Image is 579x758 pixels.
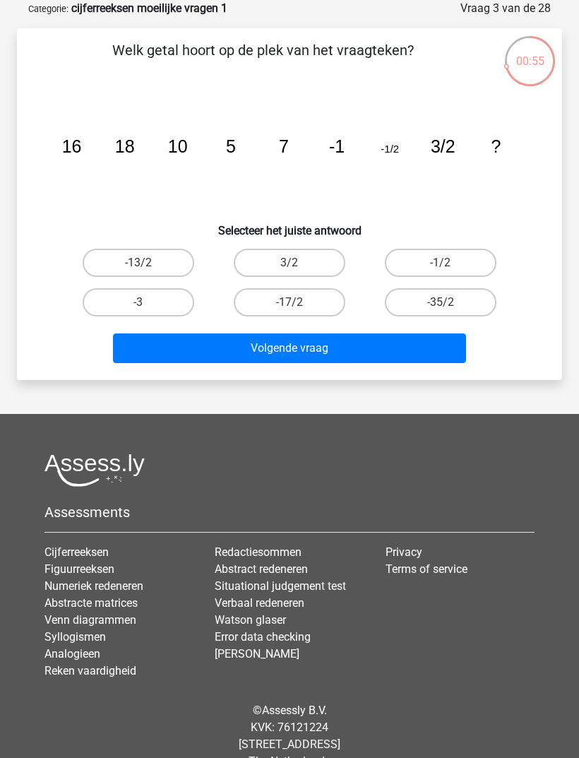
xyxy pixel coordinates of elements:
[385,288,496,316] label: -35/2
[44,647,100,661] a: Analogieen
[83,288,194,316] label: -3
[329,137,345,157] tspan: -1
[431,137,455,157] tspan: 3/2
[381,143,399,155] tspan: -1/2
[215,596,304,610] a: Verbaal redeneren
[215,545,302,559] a: Redactiesommen
[491,137,501,157] tspan: ?
[215,613,286,627] a: Watson glaser
[44,613,136,627] a: Venn diagrammen
[386,545,422,559] a: Privacy
[115,137,135,157] tspan: 18
[44,579,143,593] a: Numeriek redeneren
[215,579,346,593] a: Situational judgement test
[44,504,535,521] h5: Assessments
[44,596,138,610] a: Abstracte matrices
[44,664,136,677] a: Reken vaardigheid
[234,249,345,277] label: 3/2
[28,4,68,14] small: Categorie:
[40,213,539,237] h6: Selecteer het juiste antwoord
[386,562,467,576] a: Terms of service
[62,137,82,157] tspan: 16
[279,137,289,157] tspan: 7
[215,630,311,644] a: Error data checking
[385,249,496,277] label: -1/2
[44,545,109,559] a: Cijferreeksen
[71,1,227,15] strong: cijferreeksen moeilijke vragen 1
[44,562,114,576] a: Figuurreeksen
[262,704,327,717] a: Assessly B.V.
[215,562,308,576] a: Abstract redeneren
[503,35,556,70] div: 00:55
[83,249,194,277] label: -13/2
[234,288,345,316] label: -17/2
[168,137,188,157] tspan: 10
[44,630,106,644] a: Syllogismen
[215,647,299,661] a: [PERSON_NAME]
[44,454,145,487] img: Assessly logo
[113,333,467,363] button: Volgende vraag
[40,40,487,82] p: Welk getal hoort op de plek van het vraagteken?
[226,137,236,157] tspan: 5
